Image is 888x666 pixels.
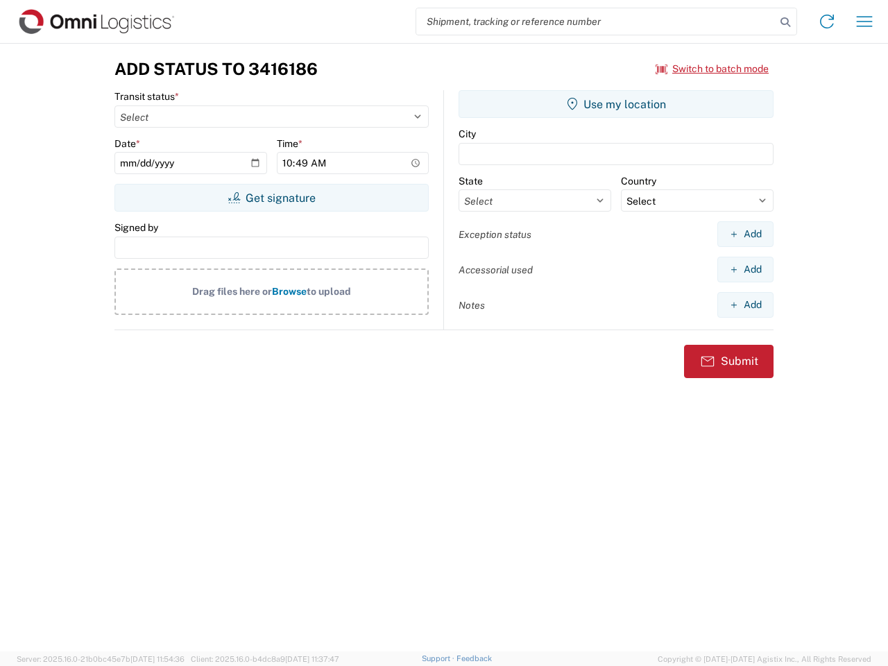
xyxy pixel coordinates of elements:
[191,655,339,663] span: Client: 2025.16.0-b4dc8a9
[459,128,476,140] label: City
[272,286,307,297] span: Browse
[656,58,769,80] button: Switch to batch mode
[459,90,774,118] button: Use my location
[459,175,483,187] label: State
[130,655,185,663] span: [DATE] 11:54:36
[456,654,492,663] a: Feedback
[684,345,774,378] button: Submit
[17,655,185,663] span: Server: 2025.16.0-21b0bc45e7b
[114,137,140,150] label: Date
[192,286,272,297] span: Drag files here or
[114,59,318,79] h3: Add Status to 3416186
[285,655,339,663] span: [DATE] 11:37:47
[717,221,774,247] button: Add
[114,184,429,212] button: Get signature
[277,137,302,150] label: Time
[621,175,656,187] label: Country
[717,292,774,318] button: Add
[717,257,774,282] button: Add
[459,228,531,241] label: Exception status
[114,90,179,103] label: Transit status
[658,653,871,665] span: Copyright © [DATE]-[DATE] Agistix Inc., All Rights Reserved
[459,299,485,311] label: Notes
[114,221,158,234] label: Signed by
[459,264,533,276] label: Accessorial used
[422,654,456,663] a: Support
[307,286,351,297] span: to upload
[416,8,776,35] input: Shipment, tracking or reference number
